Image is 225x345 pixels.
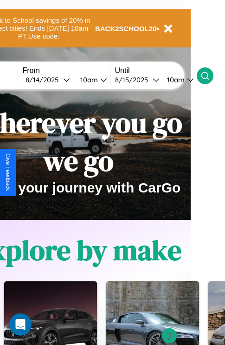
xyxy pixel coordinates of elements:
label: Until [115,66,197,75]
div: 10am [76,75,100,84]
button: 10am [73,75,110,85]
div: 10am [162,75,187,84]
div: 8 / 14 / 2025 [26,75,63,84]
div: 8 / 15 / 2025 [115,75,153,84]
b: BACK2SCHOOL20 [95,25,157,33]
button: 8/14/2025 [23,75,73,85]
button: 10am [160,75,197,85]
label: From [23,66,110,75]
iframe: Intercom live chat [9,313,32,336]
div: Give Feedback [5,153,11,191]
